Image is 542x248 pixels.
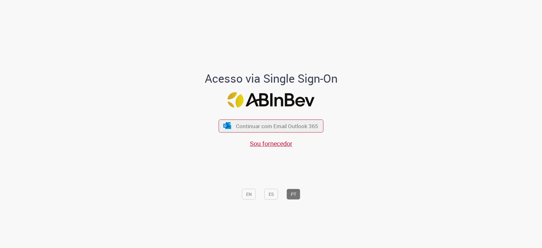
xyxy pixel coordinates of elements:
h1: Acesso via Single Sign-On [183,72,359,85]
button: ícone Azure/Microsoft 360 Continuar com Email Outlook 365 [219,120,324,133]
button: PT [287,189,300,200]
img: ícone Azure/Microsoft 360 [223,122,231,129]
img: Logo ABInBev [228,92,315,108]
span: Continuar com Email Outlook 365 [236,122,318,130]
a: Sou fornecedor [250,139,292,148]
button: ES [264,189,278,200]
button: EN [242,189,256,200]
